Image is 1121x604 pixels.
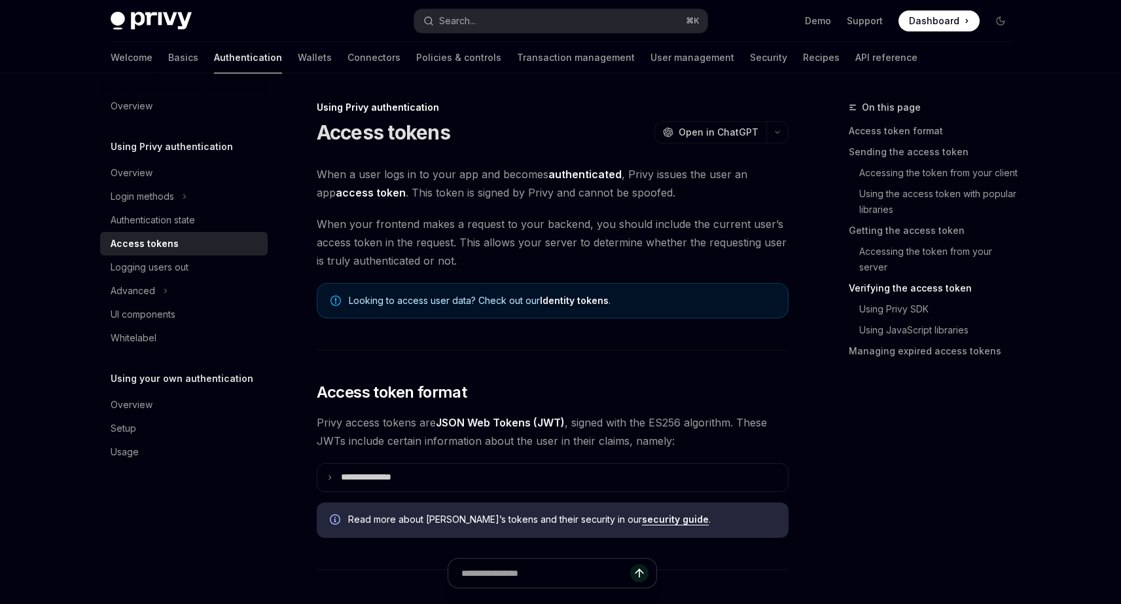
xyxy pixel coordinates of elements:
a: Demo [805,14,831,28]
div: Logging users out [111,259,188,275]
a: Access token format [849,121,1022,142]
a: Policies & controls [416,42,501,73]
div: Advanced [111,283,155,299]
span: Privy access tokens are , signed with the ES256 algorithm. These JWTs include certain information... [317,413,789,450]
a: Getting the access token [849,220,1022,241]
a: Dashboard [899,10,980,31]
div: Login methods [111,189,174,204]
div: Authentication state [111,212,195,228]
a: Sending the access token [849,142,1022,162]
h5: Using your own authentication [111,371,253,387]
svg: Info [330,514,343,527]
h5: Using Privy authentication [111,139,233,155]
a: Support [847,14,883,28]
a: Authentication [214,42,282,73]
a: Whitelabel [100,326,268,350]
span: Access token format [317,382,467,403]
svg: Note [330,295,341,306]
h1: Access tokens [317,121,450,144]
a: Authentication state [100,208,268,232]
span: Looking to access user data? Check out our . [349,294,775,307]
a: Basics [168,42,198,73]
strong: authenticated [548,168,622,181]
a: JSON Web Tokens (JWT) [436,416,565,430]
a: Transaction management [517,42,635,73]
span: Open in ChatGPT [679,126,758,139]
a: Wallets [298,42,332,73]
span: Read more about [PERSON_NAME]’s tokens and their security in our . [348,513,775,526]
a: Logging users out [100,255,268,279]
strong: access token [336,186,406,199]
button: Send message [630,564,649,582]
button: Search...⌘K [414,9,707,33]
div: Access tokens [111,236,179,252]
a: Overview [100,94,268,118]
button: Open in ChatGPT [654,121,766,143]
a: UI components [100,303,268,326]
button: Toggle dark mode [990,10,1011,31]
div: Usage [111,444,139,460]
a: Accessing the token from your server [859,241,1022,278]
a: Identity tokens [540,295,609,307]
a: security guide [642,514,709,525]
a: Overview [100,161,268,185]
a: Access tokens [100,232,268,255]
div: Overview [111,98,152,114]
div: Search... [439,13,476,29]
a: Managing expired access tokens [849,341,1022,362]
a: Accessing the token from your client [859,162,1022,183]
div: Overview [111,397,152,413]
a: Using the access token with popular libraries [859,183,1022,220]
div: UI components [111,307,175,322]
a: Verifying the access token [849,278,1022,299]
span: When a user logs in to your app and becomes , Privy issues the user an app . This token is signed... [317,165,789,202]
a: Using Privy SDK [859,299,1022,320]
div: Using Privy authentication [317,101,789,114]
img: dark logo [111,12,192,30]
a: Welcome [111,42,152,73]
a: Usage [100,440,268,464]
div: Whitelabel [111,330,156,346]
a: User management [650,42,734,73]
div: Setup [111,421,136,436]
a: Using JavaScript libraries [859,320,1022,341]
span: ⌘ K [686,16,700,26]
a: API reference [855,42,917,73]
a: Connectors [347,42,400,73]
div: Overview [111,165,152,181]
span: On this page [862,100,921,115]
a: Overview [100,393,268,417]
a: Security [750,42,787,73]
span: When your frontend makes a request to your backend, you should include the current user’s access ... [317,215,789,270]
a: Setup [100,417,268,440]
a: Recipes [803,42,840,73]
span: Dashboard [909,14,959,28]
